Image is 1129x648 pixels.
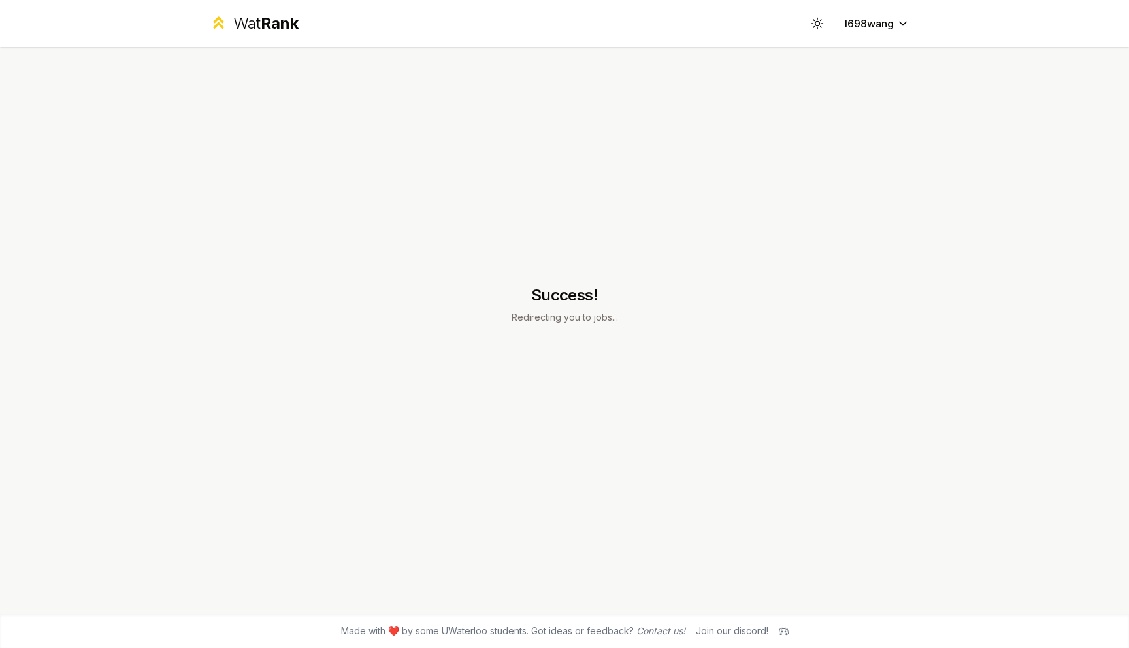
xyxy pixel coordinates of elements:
[261,14,299,33] span: Rank
[636,625,685,636] a: Contact us!
[512,285,618,306] h1: Success!
[209,13,299,34] a: WatRank
[834,12,920,35] button: l698wang
[845,16,894,31] span: l698wang
[696,624,768,638] div: Join our discord!
[512,311,618,324] p: Redirecting you to jobs...
[233,13,299,34] div: Wat
[341,624,685,638] span: Made with ❤️ by some UWaterloo students. Got ideas or feedback?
